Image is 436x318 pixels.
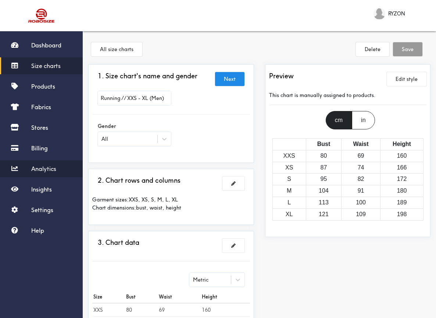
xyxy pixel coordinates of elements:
b: XXS [93,307,103,313]
td: 80 [125,303,158,317]
td: XXS [272,150,306,162]
span: Analytics [31,165,56,172]
th: Bust [306,138,341,150]
button: Save [393,42,422,56]
td: 87 [306,162,341,174]
div: Garment sizes: XXS, XS, S, M, L, XL Chart dimensions: bust, waist, height [92,190,250,217]
th: Waist [158,290,201,303]
span: Fabrics [31,103,51,111]
td: 121 [306,208,341,220]
span: RYZON [388,10,405,18]
td: 109 [342,208,380,220]
td: 189 [380,197,423,208]
label: Gender [98,120,171,132]
td: 180 [380,185,423,197]
td: S [272,174,306,185]
td: XS [272,162,306,174]
span: Billing [31,144,48,152]
td: 100 [342,197,380,208]
td: 82 [342,174,380,185]
div: cm [326,111,352,129]
span: Stores [31,124,48,131]
td: 91 [342,185,380,197]
div: All [101,135,108,143]
td: 160 [201,303,250,317]
div: Metric [193,276,208,284]
td: 74 [342,162,380,174]
td: 160 [380,150,423,162]
td: 198 [380,208,423,220]
div: This chart is manually assigned to products. [269,86,427,105]
th: Waist [342,138,380,150]
th: Height [201,290,250,303]
td: XL [272,208,306,220]
td: 113 [306,197,341,208]
td: 80 [306,150,341,162]
img: Robosize [14,6,69,26]
button: Edit style [387,72,426,86]
h3: 2. Chart rows and columns [98,176,181,185]
h3: 1. Size chart's name and gender [98,72,197,80]
td: M [272,185,306,197]
td: 69 [342,150,380,162]
th: Height [380,138,423,150]
h3: Preview [269,72,294,80]
span: Size charts [31,62,61,69]
span: Dashboard [31,42,61,49]
img: RYZON [374,8,385,19]
div: in [352,111,375,129]
span: Settings [31,206,53,214]
td: L [272,197,306,208]
td: 104 [306,185,341,197]
button: All size charts [91,42,142,56]
span: Insights [31,186,52,193]
span: Products [31,83,55,90]
button: Delete [356,42,389,56]
td: 172 [380,174,423,185]
h3: 3. Chart data [98,239,139,247]
th: Size [92,290,125,303]
button: Next [215,72,244,86]
td: 95 [306,174,341,185]
span: Help [31,227,44,234]
td: 69 [158,303,201,317]
td: 166 [380,162,423,174]
th: Bust [125,290,158,303]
